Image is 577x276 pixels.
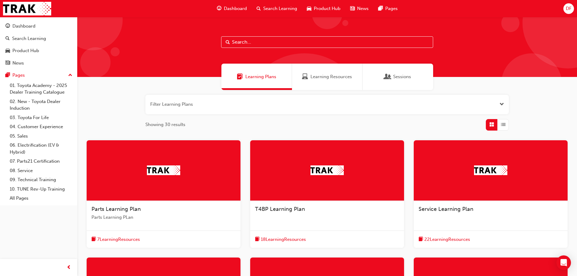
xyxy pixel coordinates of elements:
[302,73,308,80] span: Learning Resources
[350,5,355,12] span: news-icon
[307,5,311,12] span: car-icon
[7,157,75,166] a: 07. Parts21 Certification
[3,2,51,15] img: Trak
[7,175,75,185] a: 09. Technical Training
[252,2,302,15] a: search-iconSearch Learning
[255,236,306,243] button: book-icon18LearningResources
[385,73,391,80] span: Sessions
[255,206,305,212] span: T4BP Learning Plan
[7,131,75,141] a: 05. Sales
[250,140,404,248] a: TrakT4BP Learning Planbook-icon18LearningResources
[261,236,306,243] span: 18 Learning Resources
[373,2,403,15] a: pages-iconPages
[255,236,260,243] span: book-icon
[12,60,24,67] div: News
[5,36,10,42] span: search-icon
[67,264,71,271] span: prev-icon
[68,71,72,79] span: up-icon
[5,61,10,66] span: news-icon
[97,236,140,243] span: 7 Learning Resources
[2,70,75,81] button: Pages
[12,23,35,30] div: Dashboard
[91,236,140,243] button: book-icon7LearningResources
[474,165,507,175] img: Trak
[7,194,75,203] a: All Pages
[7,166,75,175] a: 08. Service
[221,64,292,90] a: Learning PlansLearning Plans
[7,122,75,131] a: 04. Customer Experience
[345,2,373,15] a: news-iconNews
[424,236,470,243] span: 22 Learning Resources
[419,206,473,212] span: Service Learning Plan
[314,5,340,12] span: Product Hub
[7,97,75,113] a: 02. New - Toyota Dealer Induction
[2,58,75,69] a: News
[419,236,423,243] span: book-icon
[566,5,572,12] span: DF
[91,236,96,243] span: book-icon
[91,206,141,212] span: Parts Learning Plan
[499,101,504,108] button: Open the filter
[2,33,75,44] a: Search Learning
[489,121,494,128] span: Grid
[91,214,236,221] span: Parts Learning PLan
[310,73,352,80] span: Learning Resources
[7,113,75,122] a: 03. Toyota For Life
[7,185,75,194] a: 10. TUNE Rev-Up Training
[363,64,433,90] a: SessionsSessions
[556,255,571,270] div: Open Intercom Messenger
[302,2,345,15] a: car-iconProduct Hub
[5,73,10,78] span: pages-icon
[237,73,243,80] span: Learning Plans
[357,5,369,12] span: News
[145,121,185,128] span: Showing 30 results
[414,140,568,248] a: TrakService Learning Planbook-icon22LearningResources
[263,5,297,12] span: Search Learning
[226,39,230,46] span: Search
[2,19,75,70] button: DashboardSearch LearningProduct HubNews
[563,3,574,14] button: DF
[393,73,411,80] span: Sessions
[87,140,240,248] a: TrakParts Learning PlanParts Learning PLanbook-icon7LearningResources
[257,5,261,12] span: search-icon
[378,5,383,12] span: pages-icon
[292,64,363,90] a: Learning ResourcesLearning Resources
[310,165,344,175] img: Trak
[385,5,398,12] span: Pages
[217,5,221,12] span: guage-icon
[419,236,470,243] button: book-icon22LearningResources
[5,48,10,54] span: car-icon
[7,141,75,157] a: 06. Electrification (EV & Hybrid)
[7,81,75,97] a: 01. Toyota Academy - 2025 Dealer Training Catalogue
[221,36,433,48] input: Search...
[5,24,10,29] span: guage-icon
[212,2,252,15] a: guage-iconDashboard
[12,35,46,42] div: Search Learning
[224,5,247,12] span: Dashboard
[2,45,75,56] a: Product Hub
[12,47,39,54] div: Product Hub
[147,165,180,175] img: Trak
[245,73,276,80] span: Learning Plans
[501,121,506,128] span: List
[12,72,25,79] div: Pages
[2,21,75,32] a: Dashboard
